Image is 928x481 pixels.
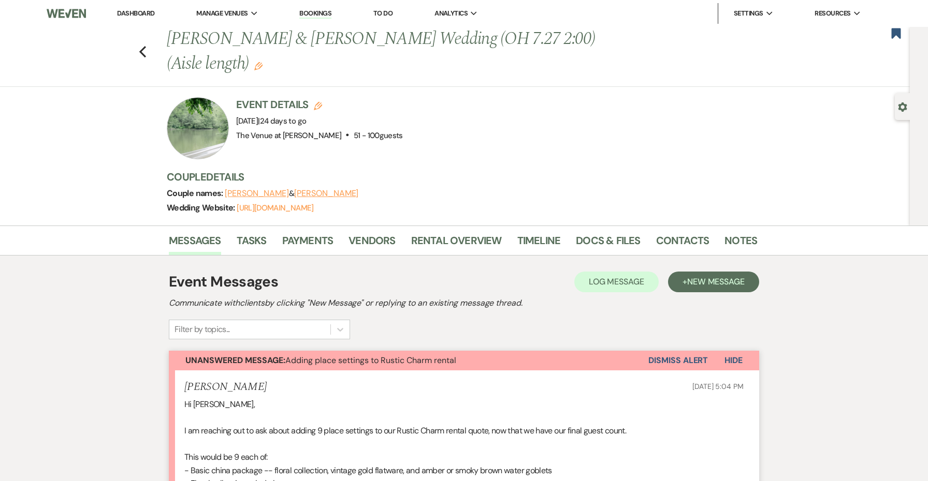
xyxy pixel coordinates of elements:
p: Hi [PERSON_NAME], [184,398,744,411]
span: Couple names: [167,188,225,199]
span: New Message [687,276,745,287]
button: +New Message [668,272,759,292]
h3: Couple Details [167,170,747,184]
p: I am reaching out to ask about adding 9 place settings to our Rustic Charm rental quote, now that... [184,424,744,438]
a: Messages [169,232,221,255]
button: Dismiss Alert [648,351,708,370]
a: [URL][DOMAIN_NAME] [237,203,313,213]
a: Vendors [349,232,395,255]
a: Bookings [299,9,331,19]
span: Resources [815,8,850,19]
button: Edit [254,61,263,70]
span: 24 days to go [260,116,307,126]
button: Open lead details [898,101,907,111]
span: [DATE] 5:04 PM [692,382,744,391]
span: Settings [734,8,763,19]
span: Hide [724,355,743,366]
a: Contacts [656,232,709,255]
button: Hide [708,351,759,370]
strong: Unanswered Message: [185,355,285,366]
h2: Communicate with clients by clicking "New Message" or replying to an existing message thread. [169,297,759,309]
button: [PERSON_NAME] [294,189,358,198]
span: The Venue at [PERSON_NAME] [236,130,341,141]
span: Log Message [589,276,644,287]
a: Tasks [237,232,267,255]
h5: [PERSON_NAME] [184,381,267,394]
img: Weven Logo [47,3,86,24]
h1: [PERSON_NAME] & [PERSON_NAME] Wedding (OH 7.27 2:00) (Aisle length) [167,27,631,76]
span: Adding place settings to Rustic Charm rental [185,355,456,366]
span: | [258,116,306,126]
span: & [225,188,358,199]
h1: Event Messages [169,271,278,293]
span: Analytics [434,8,468,19]
button: [PERSON_NAME] [225,189,289,198]
h3: Event Details [236,97,403,112]
a: Notes [724,232,757,255]
button: Unanswered Message:Adding place settings to Rustic Charm rental [169,351,648,370]
p: - Basic china package -- floral collection, vintage gold flatware, and amber or smoky brown water... [184,464,744,477]
span: 51 - 100 guests [354,130,403,141]
a: Docs & Files [576,232,640,255]
span: [DATE] [236,116,306,126]
button: Log Message [574,272,659,292]
a: Payments [282,232,334,255]
a: Rental Overview [411,232,502,255]
div: Filter by topics... [175,323,230,336]
span: Wedding Website: [167,202,237,213]
a: To Do [373,9,393,18]
span: Manage Venues [196,8,248,19]
a: Dashboard [117,9,154,18]
p: This would be 9 each of: [184,450,744,464]
a: Timeline [517,232,561,255]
